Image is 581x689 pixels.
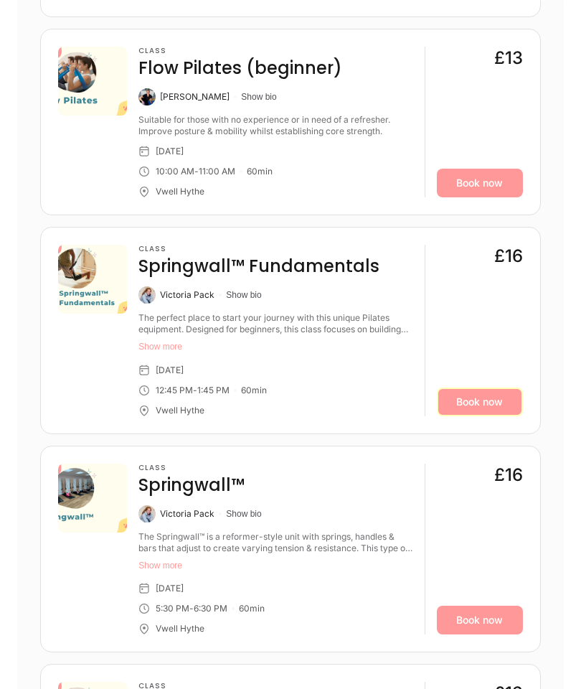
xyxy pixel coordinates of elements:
[138,312,412,335] div: The perfect place to start your journey with this unique Pilates equipment. Designed for beginner...
[138,560,412,571] button: Show more
[156,186,204,197] div: Vwell Hythe
[138,255,379,278] h4: Springwall™ Fundamentals
[156,603,189,614] div: 5:30 PM
[156,146,184,157] div: [DATE]
[160,91,230,103] div: [PERSON_NAME]
[138,531,412,554] div: The Springwall™ is a reformer-style unit with springs, handles & bars that adjust to create varyi...
[58,464,127,533] img: 5d9617d8-c062-43cb-9683-4a4abb156b5d.png
[437,169,523,197] a: Book now
[193,385,197,396] div: -
[189,603,194,614] div: -
[437,388,523,416] a: Book now
[194,166,199,177] div: -
[58,245,127,314] img: 14be0ce3-d8c7-446d-bb14-09f6601fc29a.png
[138,57,342,80] h4: Flow Pilates (beginner)
[241,91,276,103] button: Show bio
[197,385,230,396] div: 1:45 PM
[138,505,156,522] img: Victoria Pack
[241,385,267,396] div: 60 min
[247,166,273,177] div: 60 min
[226,289,261,301] button: Show bio
[156,385,193,396] div: 12:45 PM
[494,245,523,268] div: £16
[494,47,523,70] div: £13
[58,47,127,116] img: aa553f9f-2931-4451-b727-72da8bd8ddcb.png
[194,603,227,614] div: 6:30 PM
[138,286,156,304] img: Victoria Pack
[239,603,265,614] div: 60 min
[160,289,214,301] div: Victoria Pack
[138,88,156,106] img: Svenja O'Connor
[494,464,523,487] div: £16
[226,508,261,520] button: Show bio
[156,623,204,634] div: Vwell Hythe
[156,365,184,376] div: [DATE]
[156,583,184,594] div: [DATE]
[199,166,235,177] div: 11:00 AM
[160,508,214,520] div: Victoria Pack
[437,606,523,634] a: Book now
[138,245,379,253] h3: Class
[138,114,412,137] div: Suitable for those with no experience or in need of a refresher. Improve posture & mobility whils...
[138,341,412,352] button: Show more
[138,47,342,55] h3: Class
[156,166,194,177] div: 10:00 AM
[138,464,245,472] h3: Class
[156,405,204,416] div: Vwell Hythe
[138,474,245,497] h4: Springwall™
